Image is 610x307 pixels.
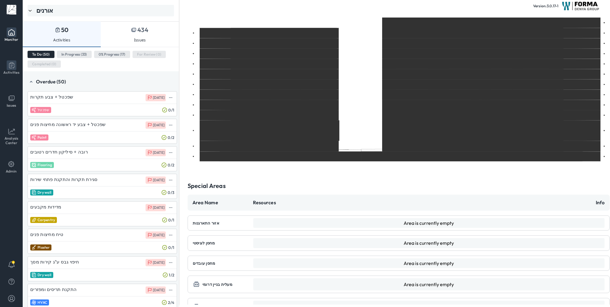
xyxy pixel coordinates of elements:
div: שפכטל + צבע יד ראשונה מחיצות פנים [30,121,106,127]
p: 434 [137,26,149,34]
p: Issues [134,37,146,43]
div: Resources [253,199,596,205]
div: Area is currently empty [404,260,454,266]
a: Issues [0,91,23,124]
span: [DATE] [153,260,165,265]
div: מעלית בניין דרומי [202,282,232,287]
div: 0/1 [168,245,174,250]
img: > [28,8,33,13]
div: מדידות מקבעים [30,204,61,210]
div: מחסן לוגיסטי [193,241,215,246]
p: Analysis Center [2,136,21,145]
span: [DATE] [153,95,165,100]
div: אזור התארגנות [193,221,219,226]
p: Admin [6,169,17,173]
a: Activities [0,58,23,91]
span: [DATE] [153,178,165,182]
div: 0/1 [168,108,174,113]
div: שפכטל [38,108,49,112]
div: Area Name [192,199,253,205]
div: טיח מחיצות פנים [30,231,63,237]
span: [DATE] [153,233,165,237]
div: Version: 3.0.17-1 [533,4,559,8]
div: התקנת תריסים ומפזרים [30,286,77,292]
button: 0% Progress (17) [94,51,130,58]
div: רובה + סיליקון חדרים רטובים [30,149,88,155]
div: Area is currently empty [404,240,454,246]
div: Plaster [38,245,50,250]
div: 2/4 [168,300,174,305]
div: סגירת תקרות והתקנת פתחי שירות [30,176,97,182]
span: [DATE] [153,205,165,210]
div: Special Areas [188,182,226,190]
div: HVAC [38,300,47,305]
p: Activities [53,37,70,43]
div: 0/3 [168,190,174,195]
button: In Progress (33) [57,51,92,58]
div: Paint [38,135,47,140]
div: Overdue (50) [28,74,177,89]
div: 1/2 [169,273,174,278]
span: [DATE] [153,123,165,127]
span: [DATE] [153,150,165,155]
p: Activities [3,70,19,75]
span: 5 [13,261,14,264]
div: Area is currently empty [404,220,454,226]
div: Dry wall [38,190,51,195]
p: 50 [61,26,70,34]
p: Monitor [5,37,18,42]
div: חיפוי גבס ע"ג קירות מסך [30,259,79,265]
div: 0/2 [168,163,174,168]
div: Dry wall [38,273,51,277]
a: Analysis Center [0,124,23,157]
p: Issues [7,103,16,108]
div: Carpentry [38,218,55,222]
div: מחסן עובדים [193,261,215,266]
div: אורנים [36,7,53,15]
span: [DATE] [153,288,165,292]
img: Project logo [562,2,599,10]
div: Area is currently empty [404,281,454,287]
button: To Do (50) [28,51,54,58]
a: Monitor [0,25,23,58]
div: Info [596,199,605,205]
div: Flooring [38,163,52,167]
div: שפכטל + צבע תקרות [30,94,73,100]
div: 0/2 [168,135,174,140]
div: 0/1 [168,218,174,223]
